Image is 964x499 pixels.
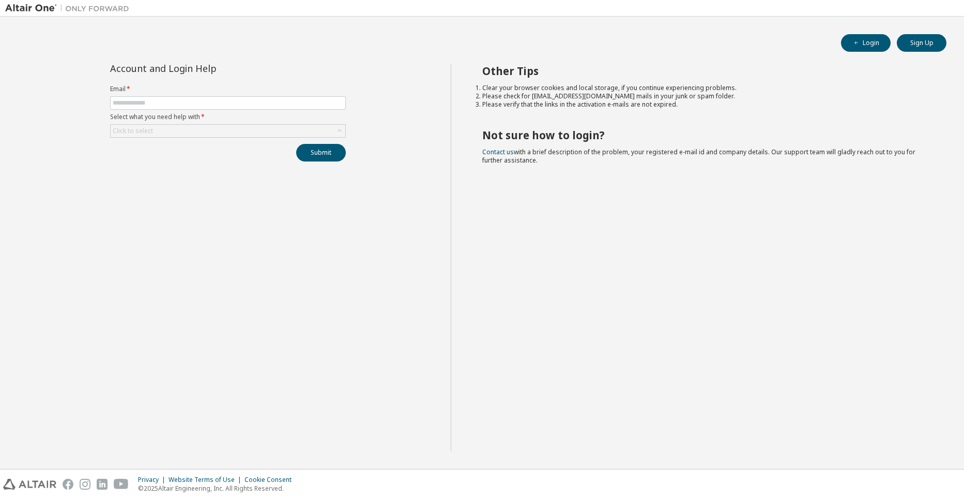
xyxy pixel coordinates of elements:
div: Cookie Consent [244,476,298,484]
button: Sign Up [897,34,946,52]
h2: Not sure how to login? [482,128,928,142]
img: Altair One [5,3,134,13]
div: Account and Login Help [110,64,299,72]
span: with a brief description of the problem, your registered e-mail id and company details. Our suppo... [482,148,915,165]
label: Select what you need help with [110,113,346,121]
img: facebook.svg [63,479,73,490]
button: Login [841,34,891,52]
img: altair_logo.svg [3,479,56,490]
label: Email [110,85,346,93]
div: Click to select [111,125,345,137]
div: Privacy [138,476,169,484]
button: Submit [296,144,346,162]
img: youtube.svg [114,479,129,490]
h2: Other Tips [482,64,928,78]
img: instagram.svg [80,479,90,490]
img: linkedin.svg [97,479,108,490]
div: Website Terms of Use [169,476,244,484]
p: © 2025 Altair Engineering, Inc. All Rights Reserved. [138,484,298,493]
li: Clear your browser cookies and local storage, if you continue experiencing problems. [482,84,928,92]
li: Please check for [EMAIL_ADDRESS][DOMAIN_NAME] mails in your junk or spam folder. [482,92,928,100]
li: Please verify that the links in the activation e-mails are not expired. [482,100,928,109]
div: Click to select [113,127,153,135]
a: Contact us [482,148,514,156]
